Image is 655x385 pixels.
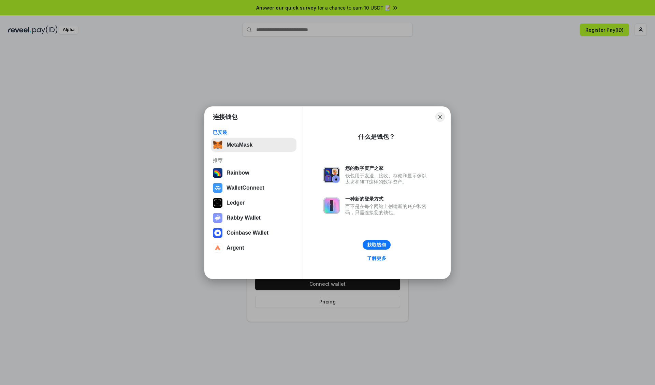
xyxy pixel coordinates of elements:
[211,138,296,152] button: MetaMask
[345,196,430,202] div: 一种新的登录方式
[213,168,222,178] img: svg+xml,%3Csvg%20width%3D%22120%22%20height%3D%22120%22%20viewBox%3D%220%200%20120%20120%22%20fil...
[363,240,391,250] button: 获取钱包
[211,226,296,240] button: Coinbase Wallet
[213,198,222,208] img: svg+xml,%3Csvg%20xmlns%3D%22http%3A%2F%2Fwww.w3.org%2F2000%2Fsvg%22%20width%3D%2228%22%20height%3...
[227,245,244,251] div: Argent
[323,197,340,214] img: svg+xml,%3Csvg%20xmlns%3D%22http%3A%2F%2Fwww.w3.org%2F2000%2Fsvg%22%20fill%3D%22none%22%20viewBox...
[363,254,390,263] a: 了解更多
[211,211,296,225] button: Rabby Wallet
[227,215,261,221] div: Rabby Wallet
[213,140,222,150] img: svg+xml,%3Csvg%20fill%3D%22none%22%20height%3D%2233%22%20viewBox%3D%220%200%2035%2033%22%20width%...
[227,200,245,206] div: Ledger
[211,166,296,180] button: Rainbow
[227,170,249,176] div: Rainbow
[345,165,430,171] div: 您的数字资产之家
[227,230,268,236] div: Coinbase Wallet
[345,173,430,185] div: 钱包用于发送、接收、存储和显示像以太坊和NFT这样的数字资产。
[213,243,222,253] img: svg+xml,%3Csvg%20width%3D%2228%22%20height%3D%2228%22%20viewBox%3D%220%200%2028%2028%22%20fill%3D...
[227,142,252,148] div: MetaMask
[211,196,296,210] button: Ledger
[213,228,222,238] img: svg+xml,%3Csvg%20width%3D%2228%22%20height%3D%2228%22%20viewBox%3D%220%200%2028%2028%22%20fill%3D...
[213,183,222,193] img: svg+xml,%3Csvg%20width%3D%2228%22%20height%3D%2228%22%20viewBox%3D%220%200%2028%2028%22%20fill%3D...
[211,181,296,195] button: WalletConnect
[213,213,222,223] img: svg+xml,%3Csvg%20xmlns%3D%22http%3A%2F%2Fwww.w3.org%2F2000%2Fsvg%22%20fill%3D%22none%22%20viewBox...
[358,133,395,141] div: 什么是钱包？
[367,242,386,248] div: 获取钱包
[323,167,340,183] img: svg+xml,%3Csvg%20xmlns%3D%22http%3A%2F%2Fwww.w3.org%2F2000%2Fsvg%22%20fill%3D%22none%22%20viewBox...
[435,112,445,122] button: Close
[227,185,264,191] div: WalletConnect
[213,113,237,121] h1: 连接钱包
[213,129,294,135] div: 已安装
[213,157,294,163] div: 推荐
[211,241,296,255] button: Argent
[345,203,430,216] div: 而不是在每个网站上创建新的账户和密码，只需连接您的钱包。
[367,255,386,261] div: 了解更多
